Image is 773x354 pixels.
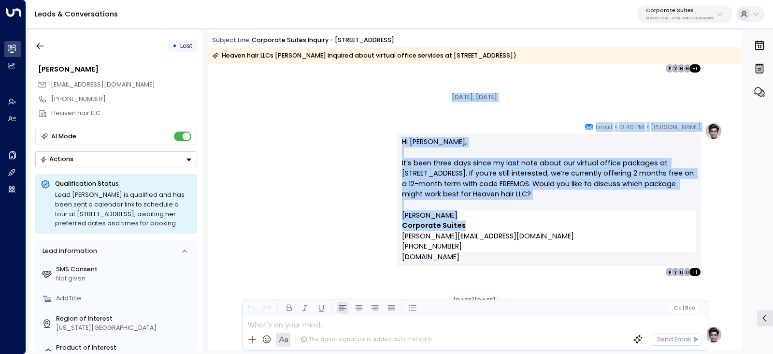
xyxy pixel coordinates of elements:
span: [PERSON_NAME] [651,122,701,132]
strong: Corporate Suites [402,221,466,230]
div: P [665,64,674,73]
div: [US_STATE][GEOGRAPHIC_DATA] [56,324,194,333]
label: SMS Consent [56,265,194,274]
div: H [677,64,686,73]
button: Cc|Bcc [670,304,699,312]
a: [PERSON_NAME][EMAIL_ADDRESS][DOMAIN_NAME] [402,231,574,242]
div: • [172,38,177,54]
div: Lead [PERSON_NAME] is qualified and has been sent a calendar link to schedule a tour at [STREET_A... [55,190,192,228]
span: Email [596,122,612,132]
div: [DATE][DATE] [450,295,499,308]
div: Y [671,267,680,276]
span: Subject Line: [212,36,251,44]
span: | [683,305,684,311]
span: Cc Bcc [673,305,695,311]
p: Corporate Suites [646,8,714,14]
button: Redo [261,302,273,314]
button: Corporate Suitesbf700612-62b1-479a-83db-a4f3d9aa0159 [637,5,732,23]
span: • [615,122,617,132]
div: [PERSON_NAME] [38,64,197,75]
div: Corporate Suites Inquiry - [STREET_ADDRESS] [252,36,394,45]
span: [EMAIL_ADDRESS][DOMAIN_NAME] [51,80,155,88]
div: H [683,267,692,276]
button: Undo [245,302,257,314]
p: Hi [PERSON_NAME], It’s been three days since my last note about our virtual office packages at [S... [402,137,696,210]
div: P [665,267,674,276]
div: The agent signature is added automatically [301,336,432,343]
img: profile-logo.png [705,326,722,343]
span: heavenhairllc@zohomail.com [51,80,155,89]
span: • [646,122,649,132]
div: Y [671,64,680,73]
div: Heaven hair LLCs [PERSON_NAME] inquired about virtual office services at [STREET_ADDRESS]) [212,51,516,60]
div: H [683,64,692,73]
div: AI Mode [51,132,76,141]
div: H [677,267,686,276]
p: bf700612-62b1-479a-83db-a4f3d9aa0159 [646,16,714,20]
div: Heaven hair LLC [51,109,197,118]
button: Actions [35,151,197,167]
div: Not given [56,274,194,283]
div: AddTitle [56,294,194,303]
label: Region of Interest [56,314,194,324]
span: 12:40 PM [619,122,644,132]
div: + 1 [689,267,701,276]
div: + 1 [689,64,701,73]
div: [DATE], [DATE] [448,91,501,104]
div: [PHONE_NUMBER] [51,95,197,104]
label: Product of Interest [56,343,194,353]
p: Qualification Status [55,179,192,188]
div: Button group with a nested menu [35,151,197,167]
a: [DOMAIN_NAME] [402,252,459,263]
img: profile-logo.png [705,122,722,140]
div: Actions [40,155,73,163]
span: Lost [180,42,192,50]
span: [PHONE_NUMBER] [402,241,462,252]
span: [PERSON_NAME] [402,210,458,221]
a: Leads & Conversations [35,9,118,19]
div: Lead Information [39,247,97,256]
